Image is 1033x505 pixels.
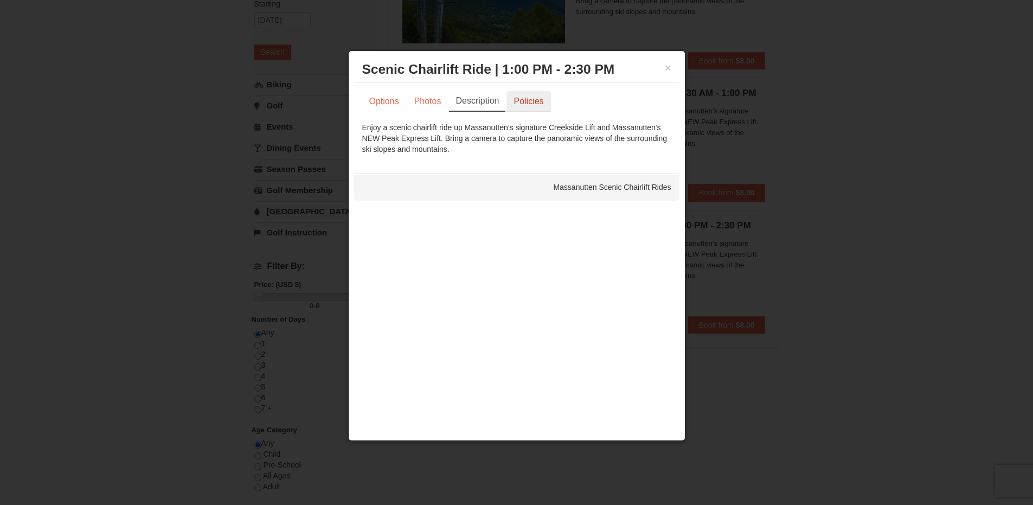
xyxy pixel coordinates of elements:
a: Options [362,91,406,112]
a: Description [449,91,505,112]
a: Photos [407,91,448,112]
button: × [665,62,671,73]
h3: Scenic Chairlift Ride | 1:00 PM - 2:30 PM [362,61,671,78]
div: Enjoy a scenic chairlift ride up Massanutten’s signature Creekside Lift and Massanutten's NEW Pea... [362,122,671,155]
div: Massanutten Scenic Chairlift Rides [354,174,679,201]
a: Policies [506,91,550,112]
